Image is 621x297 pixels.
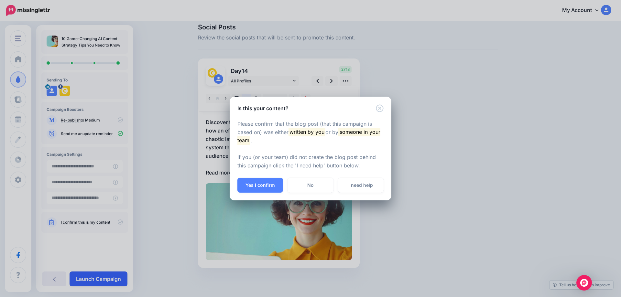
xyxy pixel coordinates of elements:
p: Please confirm that the blog post (that this campaign is based on) was either or by . If you (or ... [237,120,384,170]
mark: written by you [289,128,325,136]
div: Open Intercom Messenger [576,275,592,291]
a: No [288,178,333,193]
button: Yes I confirm [237,178,283,193]
a: I need help [338,178,384,193]
button: Close [376,104,384,112]
h5: Is this your content? [237,104,289,112]
mark: someone in your team [237,128,380,144]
